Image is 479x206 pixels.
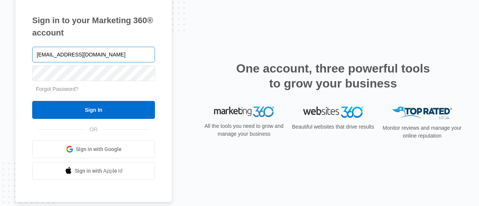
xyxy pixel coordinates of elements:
[32,14,155,39] h1: Sign in to your Marketing 360® account
[32,162,155,180] a: Sign in with Apple Id
[380,124,464,140] p: Monitor reviews and manage your online reputation
[392,107,452,119] img: Top Rated Local
[85,126,103,133] span: OR
[32,101,155,119] input: Sign In
[75,167,123,175] span: Sign in with Apple Id
[202,122,286,138] p: All the tools you need to grow and manage your business
[303,107,363,117] img: Websites 360
[36,86,79,92] a: Forgot Password?
[214,107,274,117] img: Marketing 360
[32,47,155,62] input: Email
[234,61,432,91] h2: One account, three powerful tools to grow your business
[32,140,155,158] a: Sign in with Google
[76,145,122,153] span: Sign in with Google
[291,123,375,131] p: Beautiful websites that drive results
